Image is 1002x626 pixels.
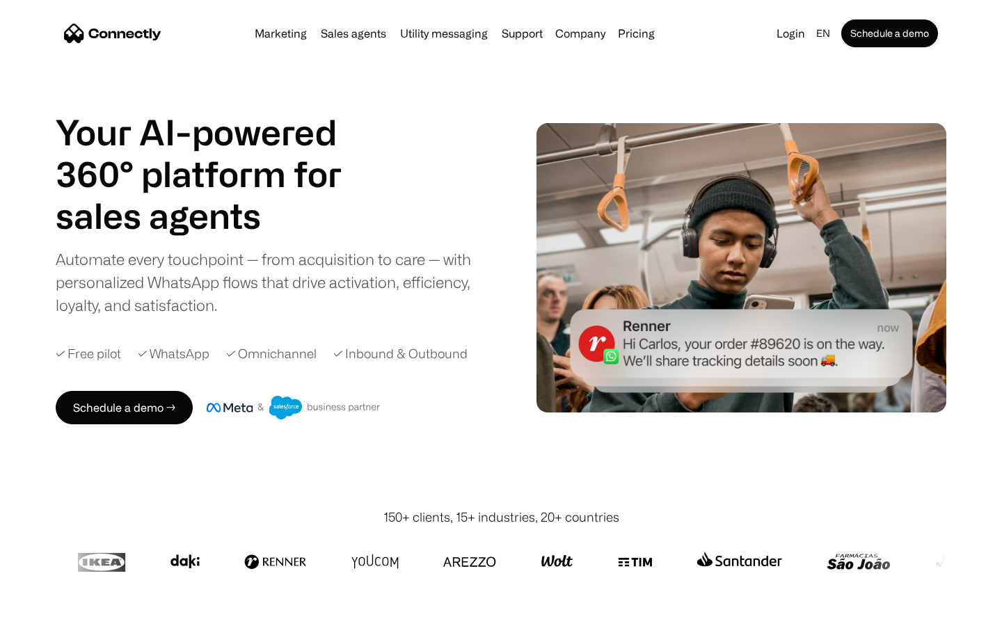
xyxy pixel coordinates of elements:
[333,344,468,363] div: ✓ Inbound & Outbound
[383,508,619,527] div: 150+ clients, 15+ industries, 20+ countries
[315,28,392,39] a: Sales agents
[56,344,121,363] div: ✓ Free pilot
[207,396,381,419] img: Meta and Salesforce business partner badge.
[395,28,493,39] a: Utility messaging
[496,28,548,39] a: Support
[612,28,660,39] a: Pricing
[138,344,209,363] div: ✓ WhatsApp
[56,195,376,236] h1: sales agents
[771,24,811,43] a: Login
[816,24,830,43] div: en
[14,600,83,621] aside: Language selected: English
[841,19,938,47] a: Schedule a demo
[249,28,312,39] a: Marketing
[555,24,605,43] div: Company
[56,111,376,195] h1: Your AI-powered 360° platform for
[28,602,83,621] ul: Language list
[226,344,317,363] div: ✓ Omnichannel
[56,391,193,424] a: Schedule a demo →
[56,248,494,316] div: Automate every touchpoint — from acquisition to care — with personalized WhatsApp flows that driv...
